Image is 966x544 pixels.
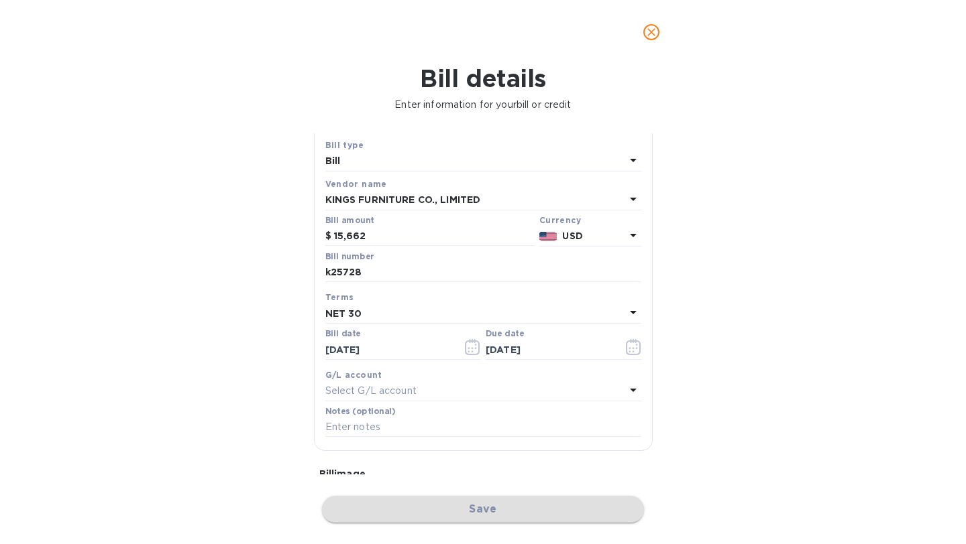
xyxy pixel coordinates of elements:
img: USD [539,232,557,241]
b: Terms [325,292,354,302]
input: Enter notes [325,417,641,437]
p: Bill image [319,467,647,480]
b: Bill [325,155,341,166]
h1: Bill details [11,64,955,92]
b: Bill type [325,140,364,150]
b: Currency [539,215,581,225]
label: Bill amount [325,216,374,224]
b: NET 30 [325,308,362,319]
input: Enter bill number [325,263,641,283]
p: Enter information for your bill or credit [11,98,955,112]
label: Notes (optional) [325,407,396,415]
input: Due date [486,340,612,360]
input: $ Enter bill amount [334,226,534,247]
label: Bill date [325,330,361,338]
label: Bill number [325,253,374,261]
div: $ [325,226,334,247]
input: Select date [325,340,452,360]
b: Vendor name [325,179,387,189]
p: Select G/L account [325,384,417,398]
b: USD [562,230,582,241]
label: Due date [486,330,524,338]
button: close [635,16,667,48]
b: KINGS FURNITURE CO., LIMITED [325,194,481,205]
b: G/L account [325,370,382,380]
